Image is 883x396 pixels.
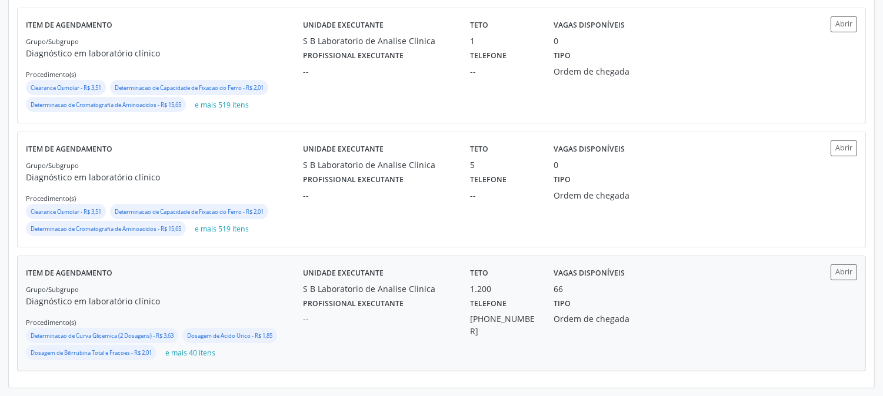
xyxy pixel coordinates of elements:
div: -- [470,189,537,202]
small: Clearance Osmolar - R$ 3,51 [31,84,101,92]
div: 1.200 [470,283,537,295]
small: Grupo/Subgrupo [26,161,79,170]
label: Item de agendamento [26,264,112,283]
label: Unidade executante [303,264,384,283]
label: Vagas disponíveis [554,264,625,283]
div: -- [470,65,537,78]
div: Ordem de chegada [554,189,662,202]
small: Determinacao de Cromatografia de Aminoacidos - R$ 15,65 [31,225,181,233]
small: Determinacao de Cromatografia de Aminoacidos - R$ 15,65 [31,101,181,109]
div: S B Laboratorio de Analise Clinica [303,35,454,47]
button: e mais 519 itens [190,97,254,113]
label: Tipo [554,295,571,313]
label: Telefone [470,295,507,313]
div: -- [303,313,454,325]
p: Diagnóstico em laboratório clínico [26,171,303,183]
p: Diagnóstico em laboratório clínico [26,295,303,307]
div: 1 [470,35,537,47]
div: Ordem de chegada [554,65,662,78]
label: Vagas disponíveis [554,140,625,159]
label: Unidade executante [303,16,384,35]
label: Teto [470,16,488,35]
div: Ordem de chegada [554,313,662,325]
label: Telefone [470,171,507,189]
label: Item de agendamento [26,140,112,159]
div: -- [303,65,454,78]
div: -- [303,189,454,202]
div: 0 [554,159,558,171]
label: Tipo [554,171,571,189]
div: 0 [554,35,558,47]
small: Dosagem de Acido Urico - R$ 1,85 [187,332,272,340]
label: Unidade executante [303,140,384,159]
button: e mais 519 itens [190,221,254,237]
small: Clearance Osmolar - R$ 3,51 [31,208,101,216]
label: Vagas disponíveis [554,16,625,35]
label: Profissional executante [303,171,404,189]
button: Abrir [831,16,857,32]
small: Grupo/Subgrupo [26,37,79,46]
label: Item de agendamento [26,16,112,35]
div: S B Laboratorio de Analise Clinica [303,283,454,295]
label: Profissional executante [303,47,404,65]
div: [PHONE_NUMBER] [470,313,537,337]
div: 5 [470,159,537,171]
small: Grupo/Subgrupo [26,285,79,294]
small: Dosagem de Bilirrubina Total e Fracoes - R$ 2,01 [31,349,152,357]
div: S B Laboratorio de Analise Clinica [303,159,454,171]
button: Abrir [831,264,857,280]
label: Telefone [470,47,507,65]
label: Teto [470,264,488,283]
label: Tipo [554,47,571,65]
small: Procedimento(s) [26,318,76,327]
small: Determinacao de Curva Glicemica (2 Dosagens) - R$ 3,63 [31,332,174,340]
button: e mais 40 itens [161,345,220,361]
div: 66 [554,283,563,295]
small: Determinacao de Capacidade de Fixacao do Ferro - R$ 2,01 [115,84,264,92]
label: Profissional executante [303,295,404,313]
small: Procedimento(s) [26,70,76,79]
p: Diagnóstico em laboratório clínico [26,47,303,59]
small: Determinacao de Capacidade de Fixacao do Ferro - R$ 2,01 [115,208,264,216]
small: Procedimento(s) [26,194,76,203]
label: Teto [470,140,488,159]
button: Abrir [831,140,857,156]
